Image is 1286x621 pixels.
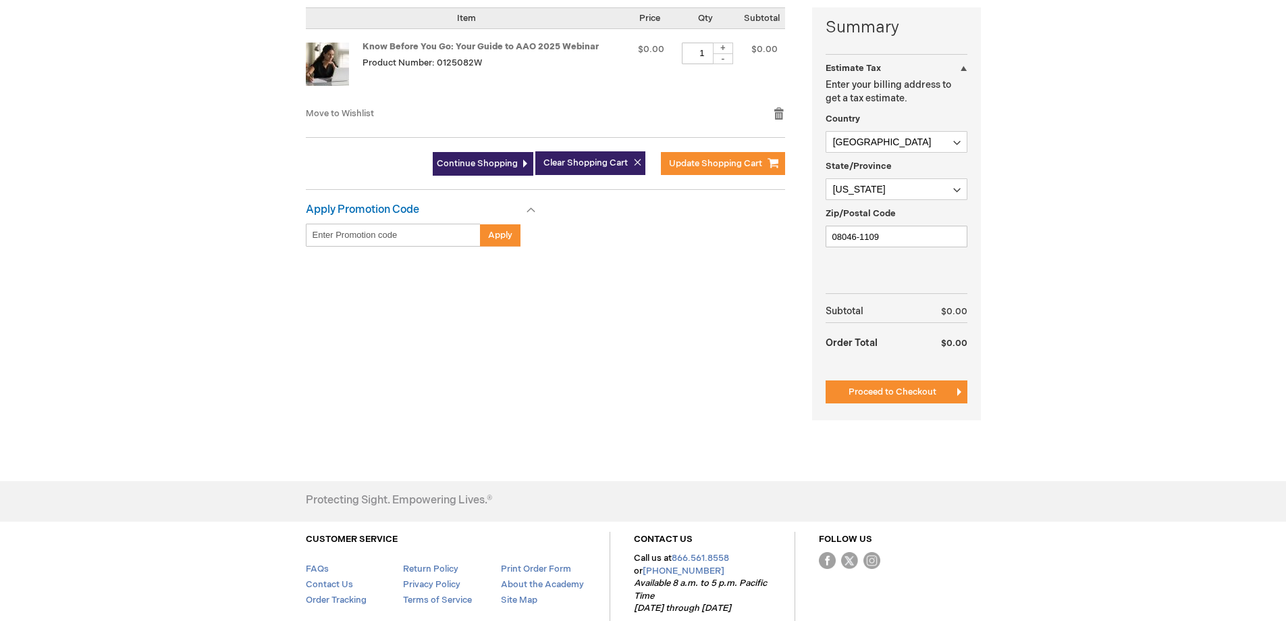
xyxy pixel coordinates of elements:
[501,564,571,574] a: Print Order Form
[819,552,836,569] img: Facebook
[306,43,363,94] a: Know Before You Go: Your Guide to AAO 2025 Webinar
[306,203,419,216] strong: Apply Promotion Code
[713,53,733,64] div: -
[306,534,398,545] a: CUSTOMER SERVICE
[643,566,724,576] a: [PHONE_NUMBER]
[634,534,693,545] a: CONTACT US
[457,13,476,24] span: Item
[638,44,664,55] span: $0.00
[826,380,967,403] button: Proceed to Checkout
[363,41,599,52] a: Know Before You Go: Your Guide to AAO 2025 Webinar
[306,43,349,86] img: Know Before You Go: Your Guide to AAO 2025 Webinar
[433,152,533,176] a: Continue Shopping
[826,16,967,39] strong: Summary
[543,157,628,168] span: Clear Shopping Cart
[669,158,762,169] span: Update Shopping Cart
[535,151,645,175] button: Clear Shopping Cart
[826,330,878,354] strong: Order Total
[751,44,778,55] span: $0.00
[744,13,780,24] span: Subtotal
[501,595,537,605] a: Site Map
[634,552,771,615] p: Call us at or
[306,495,492,507] h4: Protecting Sight. Empowering Lives.®
[682,43,722,64] input: Qty
[306,108,374,119] a: Move to Wishlist
[826,63,881,74] strong: Estimate Tax
[841,552,858,569] img: Twitter
[826,161,892,172] span: State/Province
[306,595,367,605] a: Order Tracking
[639,13,660,24] span: Price
[863,552,880,569] img: instagram
[480,224,520,247] button: Apply
[306,564,329,574] a: FAQs
[306,579,353,590] a: Contact Us
[826,208,896,219] span: Zip/Postal Code
[634,578,767,614] em: Available 8 a.m. to 5 p.m. Pacific Time [DATE] through [DATE]
[403,564,458,574] a: Return Policy
[849,387,936,397] span: Proceed to Checkout
[403,595,472,605] a: Terms of Service
[819,534,872,545] a: FOLLOW US
[403,579,460,590] a: Privacy Policy
[306,224,481,247] input: Enter Promotion code
[501,579,584,590] a: About the Academy
[661,152,785,175] button: Update Shopping Cart
[713,43,733,54] div: +
[941,306,967,317] span: $0.00
[826,78,967,105] p: Enter your billing address to get a tax estimate.
[488,230,512,241] span: Apply
[826,301,914,323] th: Subtotal
[698,13,713,24] span: Qty
[672,553,729,564] a: 866.561.8558
[826,114,860,124] span: Country
[437,158,518,169] span: Continue Shopping
[363,57,482,68] span: Product Number: 0125082W
[941,338,967,349] span: $0.00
